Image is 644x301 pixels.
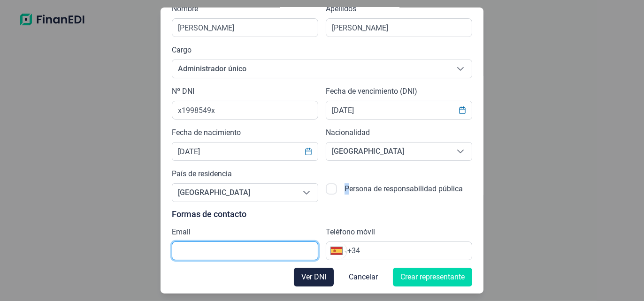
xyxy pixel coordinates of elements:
[172,168,232,180] label: País de residencia
[453,102,471,119] button: Choose Date
[172,60,449,78] span: Administrador único
[294,268,334,286] button: Ver DNI
[172,3,198,15] label: Nombre
[172,184,295,202] span: [GEOGRAPHIC_DATA]
[341,268,385,286] button: Cancelar
[449,143,472,160] div: Seleccione una opción
[345,183,463,202] label: Persona de responsabilidad pública
[326,127,370,138] label: Nacionalidad
[172,127,241,138] label: Fecha de nacimiento
[400,271,465,283] span: Crear representante
[349,271,378,283] span: Cancelar
[326,86,417,97] label: Fecha de vencimiento (DNI)
[326,143,449,160] span: [GEOGRAPHIC_DATA]
[295,184,318,202] div: Seleccione una opción
[301,271,326,283] span: Ver DNI
[326,3,356,15] label: Apellidos
[326,226,375,238] label: Teléfono móvil
[172,226,191,238] label: Email
[172,210,472,219] p: Formas de contacto
[449,60,472,78] div: Seleccione una opción
[393,268,472,286] button: Crear representante
[172,45,192,56] label: Cargo
[299,143,317,160] button: Choose Date
[172,86,194,97] label: Nº DNI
